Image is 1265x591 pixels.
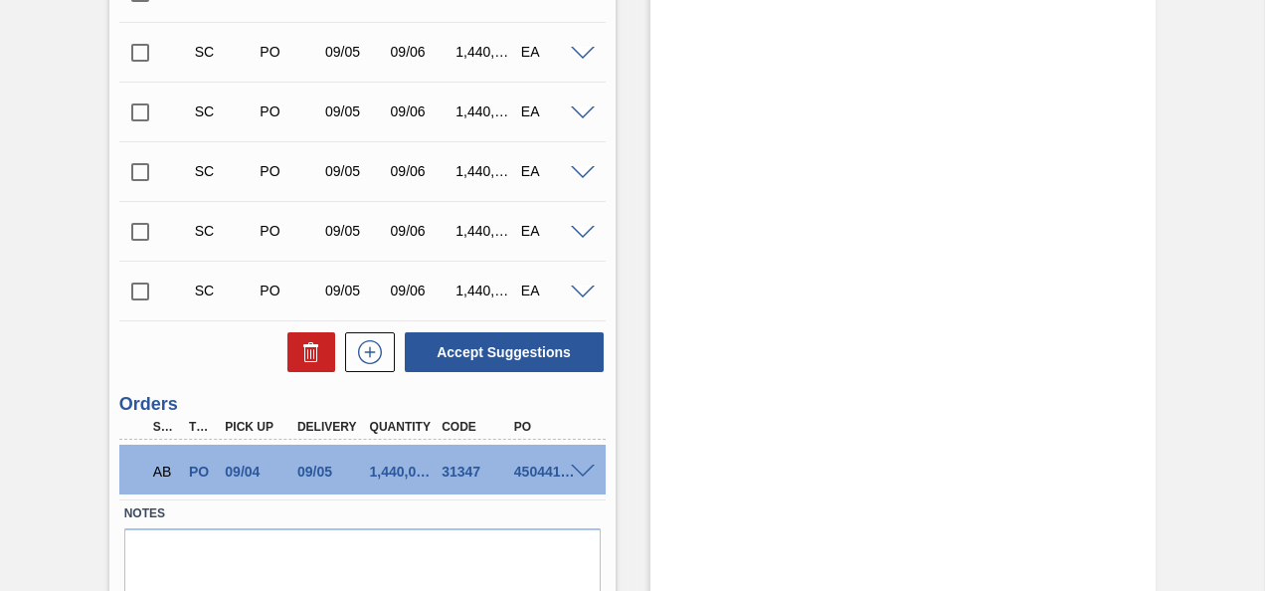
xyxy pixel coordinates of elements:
[190,44,260,60] div: Suggestion Created
[220,420,297,434] div: Pick up
[516,103,586,119] div: EA
[255,103,324,119] div: Purchase order
[320,44,390,60] div: 09/05/2025
[386,283,455,298] div: 09/06/2025
[509,464,587,480] div: 4504414771
[292,420,370,434] div: Delivery
[184,420,218,434] div: Type
[190,223,260,239] div: Suggestion Created
[386,103,455,119] div: 09/06/2025
[148,420,182,434] div: Step
[320,223,390,239] div: 09/05/2025
[255,283,324,298] div: Purchase order
[509,420,587,434] div: PO
[292,464,370,480] div: 09/05/2025
[320,163,390,179] div: 09/05/2025
[386,223,455,239] div: 09/06/2025
[335,332,395,372] div: New suggestion
[516,223,586,239] div: EA
[220,464,297,480] div: 09/04/2025
[255,44,324,60] div: Purchase order
[124,499,601,528] label: Notes
[451,283,520,298] div: 1,440,000.000
[451,223,520,239] div: 1,440,000.000
[148,450,182,493] div: Awaiting Billing
[255,223,324,239] div: Purchase order
[386,44,455,60] div: 09/06/2025
[395,330,606,374] div: Accept Suggestions
[516,44,586,60] div: EA
[320,283,390,298] div: 09/05/2025
[184,464,218,480] div: Purchase order
[190,163,260,179] div: Suggestion Created
[365,464,443,480] div: 1,440,000.000
[190,283,260,298] div: Suggestion Created
[437,420,514,434] div: Code
[190,103,260,119] div: Suggestion Created
[365,420,443,434] div: Quantity
[320,103,390,119] div: 09/05/2025
[153,464,177,480] p: AB
[437,464,514,480] div: 31347
[516,283,586,298] div: EA
[451,103,520,119] div: 1,440,000.000
[451,163,520,179] div: 1,440,000.000
[405,332,604,372] button: Accept Suggestions
[277,332,335,372] div: Delete Suggestions
[516,163,586,179] div: EA
[119,394,606,415] h3: Orders
[386,163,455,179] div: 09/06/2025
[451,44,520,60] div: 1,440,000.000
[255,163,324,179] div: Purchase order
